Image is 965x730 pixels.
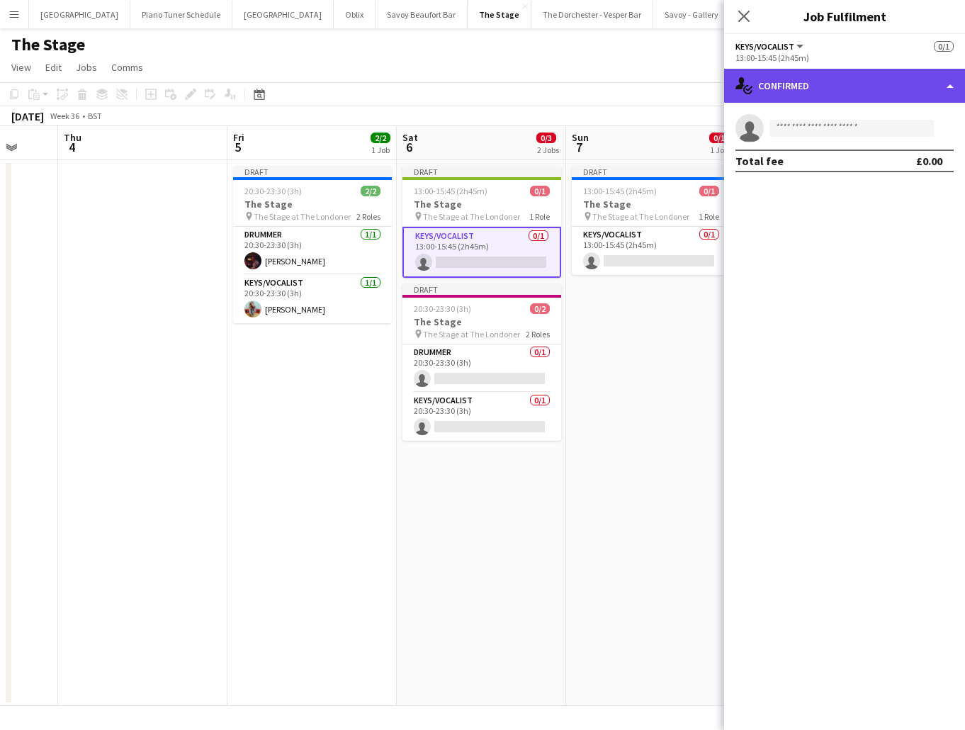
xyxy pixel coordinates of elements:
span: 13:00-15:45 (2h45m) [583,186,657,196]
app-job-card: Draft20:30-23:30 (3h)0/2The Stage The Stage at The Londoner2 RolesDrummer0/120:30-23:30 (3h) Keys... [402,283,561,441]
span: 1 Role [529,211,550,222]
div: Draft [402,283,561,295]
div: Total fee [735,154,784,168]
span: 0/2 [530,303,550,314]
span: Fri [233,131,244,144]
span: 0/1 [934,41,954,52]
span: Sun [572,131,589,144]
div: [DATE] [11,109,44,123]
span: 2 Roles [526,329,550,339]
span: 20:30-23:30 (3h) [414,303,471,314]
app-card-role: Keys/Vocalist0/113:00-15:45 (2h45m) [402,227,561,278]
h3: Job Fulfilment [724,7,965,26]
span: 5 [231,139,244,155]
span: Thu [64,131,81,144]
span: 4 [62,139,81,155]
button: [GEOGRAPHIC_DATA] [29,1,130,28]
a: View [6,58,37,77]
div: 1 Job [371,145,390,155]
span: 0/1 [530,186,550,196]
span: The Stage at The Londoner [423,329,520,339]
button: The Dorchester - Vesper Bar [531,1,653,28]
div: Confirmed [724,69,965,103]
span: 2/2 [371,133,390,143]
div: £0.00 [916,154,942,168]
span: Week 36 [47,111,82,121]
a: Jobs [70,58,103,77]
a: Edit [40,58,67,77]
span: Keys/Vocalist [735,41,794,52]
app-job-card: Draft13:00-15:45 (2h45m)0/1The Stage The Stage at The Londoner1 RoleKeys/Vocalist0/113:00-15:45 (... [402,166,561,278]
button: Oblix [334,1,376,28]
div: 2 Jobs [537,145,559,155]
span: 13:00-15:45 (2h45m) [414,186,487,196]
div: 1 Job [710,145,728,155]
app-card-role: Keys/Vocalist0/113:00-15:45 (2h45m) [572,227,730,275]
span: Edit [45,61,62,74]
span: 6 [400,139,418,155]
app-card-role: Drummer1/120:30-23:30 (3h)[PERSON_NAME] [233,227,392,275]
span: 0/1 [699,186,719,196]
div: BST [88,111,102,121]
span: Sat [402,131,418,144]
span: 2/2 [361,186,380,196]
h3: The Stage [572,198,730,210]
span: 20:30-23:30 (3h) [244,186,302,196]
app-card-role: Keys/Vocalist1/120:30-23:30 (3h)[PERSON_NAME] [233,275,392,323]
h3: The Stage [233,198,392,210]
h3: The Stage [402,315,561,328]
app-card-role: Keys/Vocalist0/120:30-23:30 (3h) [402,393,561,441]
div: Draft [402,166,561,177]
app-job-card: Draft13:00-15:45 (2h45m)0/1The Stage The Stage at The Londoner1 RoleKeys/Vocalist0/113:00-15:45 (... [572,166,730,275]
button: Savoy Beaufort Bar [376,1,468,28]
a: Comms [106,58,149,77]
button: Savoy - Gallery [653,1,730,28]
button: The Stage [468,1,531,28]
span: Jobs [76,61,97,74]
span: The Stage at The Londoner [423,211,520,222]
span: 0/1 [709,133,729,143]
h3: The Stage [402,198,561,210]
span: 1 Role [699,211,719,222]
span: Comms [111,61,143,74]
span: View [11,61,31,74]
h1: The Stage [11,34,85,55]
div: Draft [572,166,730,177]
app-card-role: Drummer0/120:30-23:30 (3h) [402,344,561,393]
button: [GEOGRAPHIC_DATA] [232,1,334,28]
div: 13:00-15:45 (2h45m) [735,52,954,63]
button: Keys/Vocalist [735,41,806,52]
button: Piano Tuner Schedule [130,1,232,28]
app-job-card: Draft20:30-23:30 (3h)2/2The Stage The Stage at The Londoner2 RolesDrummer1/120:30-23:30 (3h)[PERS... [233,166,392,323]
span: 0/3 [536,133,556,143]
span: The Stage at The Londoner [592,211,689,222]
div: Draft [233,166,392,177]
span: The Stage at The Londoner [254,211,351,222]
span: 7 [570,139,589,155]
span: 2 Roles [356,211,380,222]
